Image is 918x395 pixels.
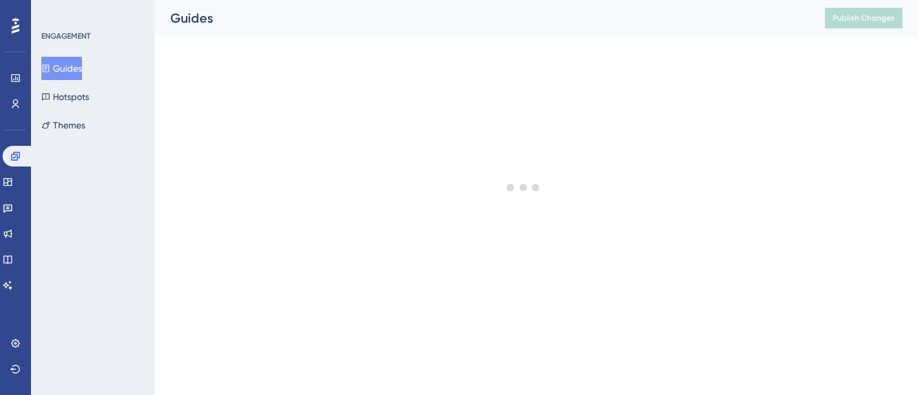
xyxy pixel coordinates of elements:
div: ENGAGEMENT [41,31,90,41]
button: Themes [41,114,85,137]
button: Publish Changes [825,8,903,28]
div: Guides [170,9,793,27]
span: Publish Changes [833,13,895,23]
button: Guides [41,57,82,80]
button: Hotspots [41,85,89,108]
